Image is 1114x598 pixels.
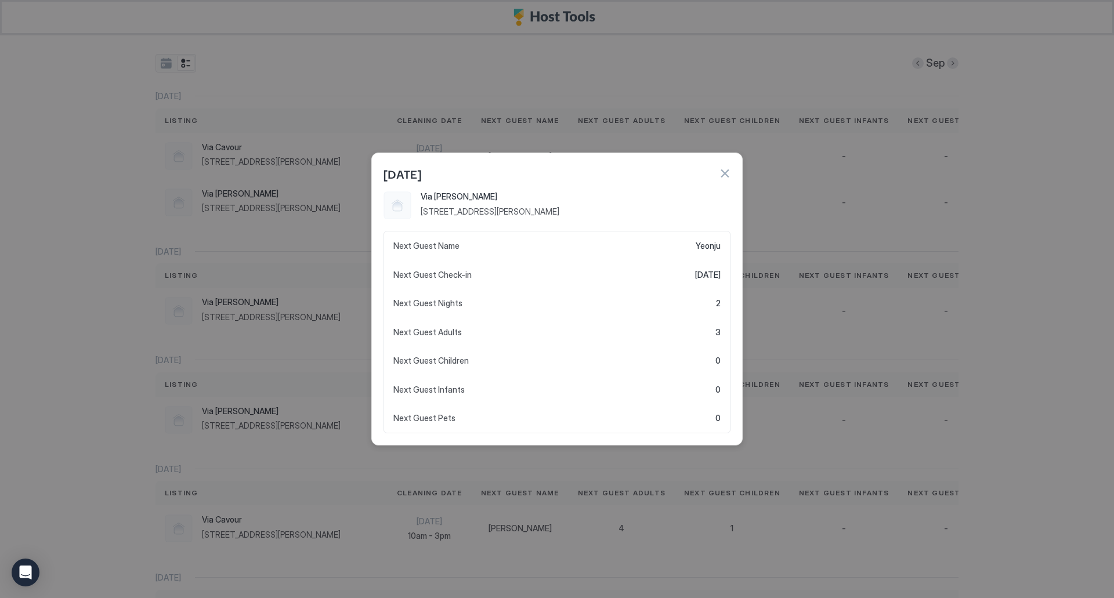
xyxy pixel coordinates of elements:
span: Next Guest Adults [393,327,462,338]
span: 0 [715,385,721,395]
span: 3 [715,327,721,338]
div: Open Intercom Messenger [12,559,39,586]
span: Next Guest Name [393,241,460,251]
span: Next Guest Pets [393,413,455,423]
span: [DATE] [384,165,421,182]
span: Next Guest Children [393,356,469,366]
span: Next Guest Nights [393,298,462,309]
span: Yeonju [696,241,721,251]
span: [DATE] [695,270,721,280]
span: Next Guest Check-in [393,270,472,280]
span: 0 [715,356,721,366]
span: Via [PERSON_NAME] [421,191,730,202]
span: 2 [716,298,721,309]
span: Next Guest Infants [393,385,465,395]
span: [STREET_ADDRESS][PERSON_NAME] [421,206,730,217]
span: 0 [715,413,721,423]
